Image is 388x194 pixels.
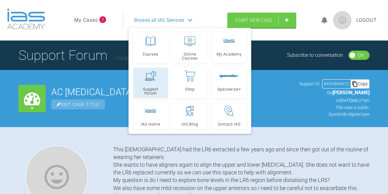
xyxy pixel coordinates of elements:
[332,90,370,95] span: [PERSON_NAME]
[18,45,162,66] h1: Support Forum
[218,122,241,126] span: Contact IAS
[51,99,105,110] span: Edit Case Title
[173,103,207,129] a: IAS Blog
[141,122,160,126] span: IAS Home
[133,68,168,98] a: Support Forum
[299,111,370,118] p: SureSmile Aligner Case
[356,16,377,24] a: Logout
[299,97,370,104] p: on [DATE] at 8:27am
[323,80,351,87] div: # TKHRWX7C
[212,33,246,63] a: My Academy
[287,51,343,59] div: Subscribe to conversation
[143,52,159,56] span: Courses
[133,33,168,63] a: Courses
[133,103,168,129] a: IAS Home
[235,17,272,23] span: Start New Case
[185,87,195,91] span: Shop
[351,80,369,88] div: Copy
[299,104,370,111] p: This case is public.
[212,103,246,129] a: Contact IAS
[173,33,207,63] a: Online Courses
[333,11,352,29] img: profile.png
[299,89,370,97] p: by
[217,52,242,56] span: My Academy
[113,55,162,61] a: Go back to SureSmile
[299,80,320,87] span: Support ID
[7,9,45,29] img: logo-light.3e3ef733.png
[217,87,241,91] span: Spacewize+
[358,51,364,59] div: On
[51,87,294,97] h2: AC [MEDICAL_DATA] ortho post extraction
[227,13,296,28] a: Start New Case
[136,87,165,95] span: Support Forum
[74,16,98,24] a: My Cases
[212,68,246,98] a: Spacewize+
[173,68,207,98] a: Shop
[175,52,204,60] span: Online Courses
[182,122,198,126] span: IAS Blog
[99,16,106,23] span: 2
[134,16,184,24] span: Browse all IAS Services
